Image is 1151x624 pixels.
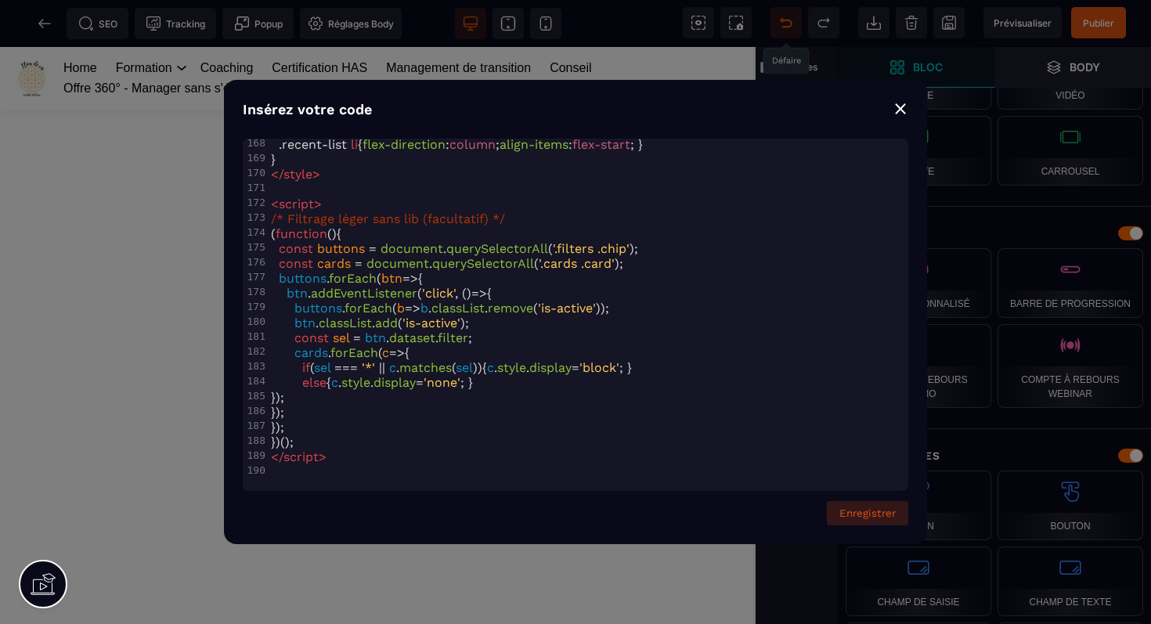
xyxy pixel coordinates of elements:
span: column [449,137,496,152]
span: forEach [329,271,377,286]
span: c [487,360,494,375]
span: => [402,271,418,286]
span: cards [294,345,328,360]
span: if [302,360,310,375]
span: b [397,301,405,316]
span: querySelectorAll [446,241,548,256]
div: Insérez votre code [243,99,908,120]
div: 176 [243,256,268,268]
a: Ateliers bien-être [283,31,377,52]
span: style [497,360,526,375]
div: 170 [243,167,268,179]
div: 190 [243,464,268,476]
span: Insérez ici votre code personnalisé [281,86,474,99]
div: 171 [243,182,268,193]
div: 181 [243,330,268,342]
span: forEach [330,345,378,360]
div: 189 [243,449,268,461]
div: 185 [243,390,268,402]
a: Certification HAS [272,11,367,31]
span: })(); [271,435,294,449]
a: Home [63,11,97,31]
span: b [420,301,428,316]
span: . . ( ); [271,316,469,330]
span: => [405,301,420,316]
span: const [279,241,313,256]
span: === [334,360,358,375]
span: '.cards .card' [539,256,615,271]
button: Enregistrer [827,501,908,525]
span: matches [399,360,452,375]
span: c [389,360,396,375]
div: 178 [243,286,268,298]
span: btn [365,330,386,345]
span: < [271,197,279,211]
span: style [341,375,370,390]
div: 173 [243,211,268,223]
span: }); [271,405,284,420]
span: classList [431,301,485,316]
span: 'is-active' [402,316,460,330]
span: document [366,256,429,271]
span: { . . ; } [271,375,473,390]
span: '.filters .chip' [553,241,630,256]
span: . . ; [271,330,472,345]
span: btn [287,286,308,301]
div: 183 [243,360,268,372]
span: > [319,449,327,464]
span: flex-direction [363,137,446,152]
span: function [276,226,327,241]
div: 177 [243,271,268,283]
span: c [331,375,338,390]
a: Coaching [200,11,254,31]
a: Offre 360° - Manager sans s'épuiser [63,31,264,52]
span: style [283,167,312,182]
div: 180 [243,316,268,327]
span: 'click' [422,286,455,301]
span: } [271,152,276,167]
span: = [369,241,377,256]
span: sel [456,360,473,375]
span: btn [294,316,316,330]
span: . ( . . ( )); [271,301,609,316]
span: forEach [345,301,392,316]
div: 186 [243,405,268,417]
span: . ( ); [271,241,638,256]
span: const [279,256,313,271]
span: => [471,286,487,301]
span: filter [438,330,468,345]
span: cards [317,256,351,271]
span: li [351,137,358,152]
span: = [572,360,579,375]
span: sel [333,330,349,345]
span: sel [314,360,330,375]
span: script [283,449,319,464]
span: </ [271,449,283,464]
span: add [375,316,398,330]
span: .recent-list [279,137,347,152]
span: const [294,330,329,345]
span: btn [381,271,402,286]
span: . ( , () { [271,286,492,301]
span: . ( { [271,345,410,360]
div: 179 [243,301,268,312]
span: addEventListener [311,286,417,301]
span: || [379,360,385,375]
span: > [314,197,322,211]
div: 175 [243,241,268,253]
span: ( . ( )){ . . ; } [271,360,632,375]
span: ( (){ [271,226,341,241]
span: }); [271,420,284,435]
span: => [389,345,405,360]
span: document [381,241,443,256]
div: 187 [243,420,268,431]
a: Contact [396,31,439,52]
span: = [355,256,363,271]
span: script [279,197,314,211]
span: }); [271,390,284,405]
span: classList [319,316,372,330]
span: display [373,375,416,390]
span: 'block' [579,360,619,375]
span: dataset [389,330,435,345]
span: 'none' [424,375,460,390]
